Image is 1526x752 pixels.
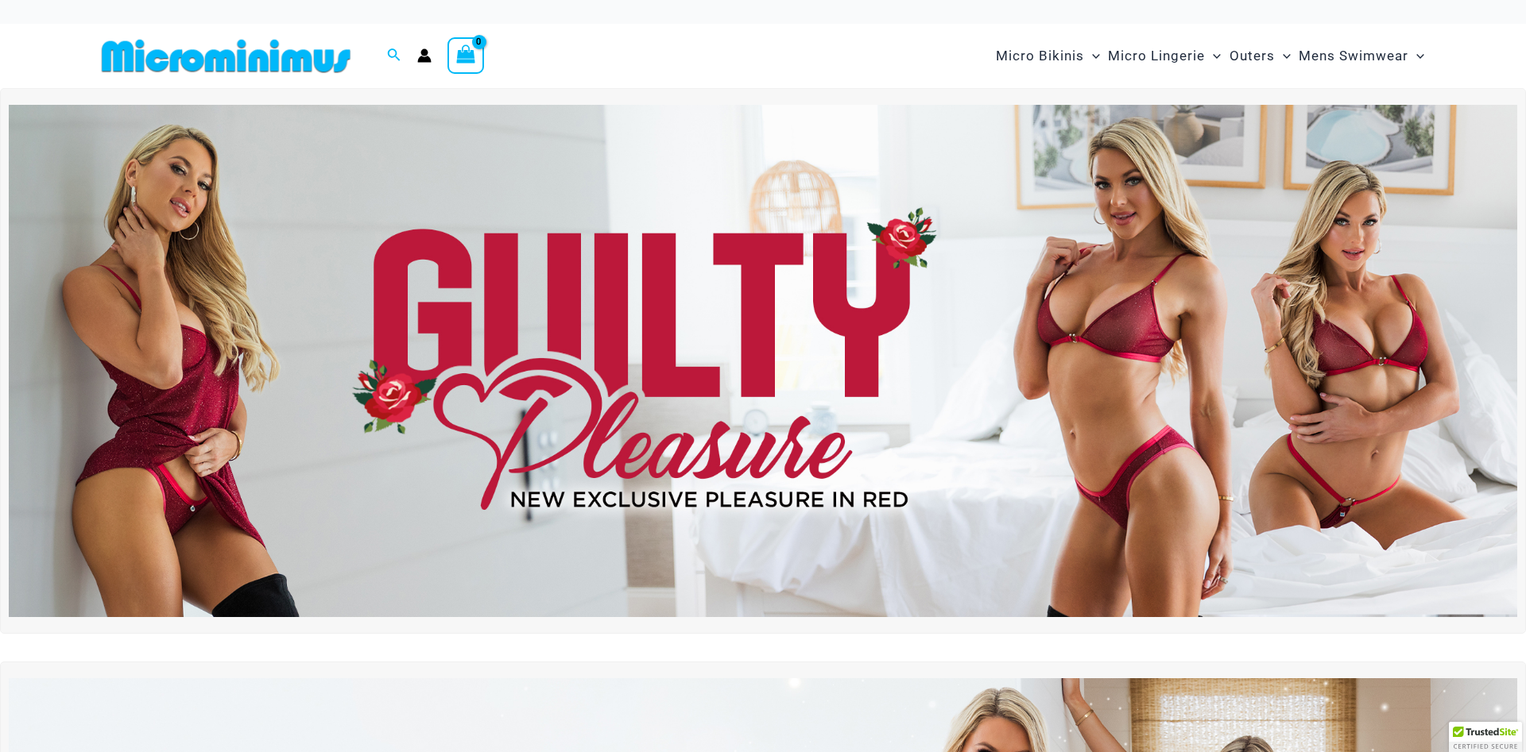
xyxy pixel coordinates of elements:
a: Account icon link [417,48,432,63]
span: Micro Lingerie [1108,36,1205,76]
a: View Shopping Cart, empty [447,37,484,74]
a: Mens SwimwearMenu ToggleMenu Toggle [1295,32,1428,80]
img: Guilty Pleasures Red Lingerie [9,105,1517,617]
nav: Site Navigation [990,29,1431,83]
span: Menu Toggle [1084,36,1100,76]
span: Menu Toggle [1205,36,1221,76]
span: Menu Toggle [1408,36,1424,76]
span: Outers [1230,36,1275,76]
div: TrustedSite Certified [1449,722,1522,752]
img: MM SHOP LOGO FLAT [95,38,357,74]
span: Mens Swimwear [1299,36,1408,76]
a: Micro BikinisMenu ToggleMenu Toggle [992,32,1104,80]
a: OutersMenu ToggleMenu Toggle [1226,32,1295,80]
a: Micro LingerieMenu ToggleMenu Toggle [1104,32,1225,80]
span: Menu Toggle [1275,36,1291,76]
a: Search icon link [387,46,401,66]
span: Micro Bikinis [996,36,1084,76]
